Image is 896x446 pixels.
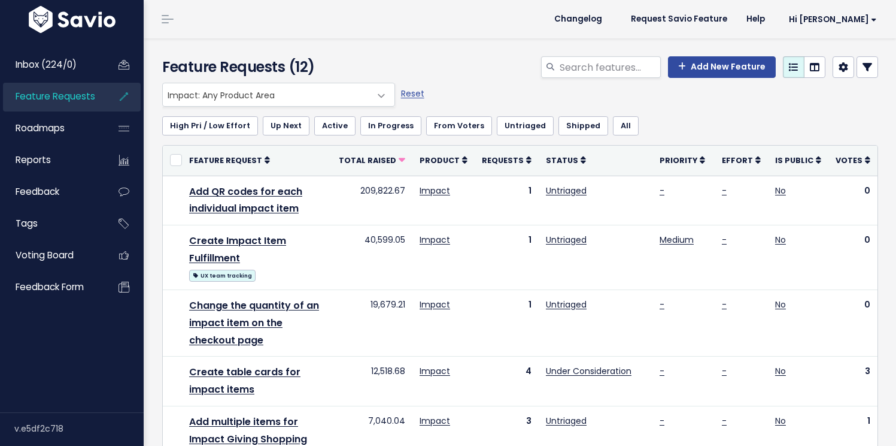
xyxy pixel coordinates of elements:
a: Requests [482,154,531,166]
span: Product [420,155,460,165]
a: Add QR codes for each individual impact item [189,185,302,216]
td: 12,518.68 [332,357,412,406]
span: Reports [16,153,51,166]
a: - [660,365,664,377]
span: Impact: Any Product Area [163,83,370,106]
a: Product [420,154,467,166]
span: Requests [482,155,524,165]
a: Feedback [3,178,99,206]
td: 1 [475,176,539,225]
a: - [722,299,727,311]
a: No [775,365,786,377]
a: No [775,185,786,197]
a: Request Savio Feature [621,10,737,28]
a: - [722,185,727,197]
span: Impact: Any Product Area [162,83,395,107]
span: UX team tracking [189,270,256,282]
td: 3 [828,357,877,406]
a: Shipped [558,116,608,135]
span: Roadmaps [16,122,65,134]
ul: Filter feature requests [162,116,878,135]
input: Search features... [558,56,661,78]
span: Priority [660,155,697,165]
span: Votes [836,155,862,165]
a: All [613,116,639,135]
a: High Pri / Low Effort [162,116,258,135]
a: Impact [420,299,450,311]
a: Priority [660,154,705,166]
a: UX team tracking [189,267,256,282]
a: Medium [660,234,694,246]
span: Tags [16,217,38,230]
a: Untriaged [546,185,587,197]
span: Is Public [775,155,813,165]
a: Feature Request [189,154,270,166]
span: Feature Requests [16,90,95,103]
a: - [660,299,664,311]
a: In Progress [360,116,421,135]
a: - [660,185,664,197]
a: Help [737,10,774,28]
a: Is Public [775,154,821,166]
a: Feedback form [3,273,99,301]
span: Total Raised [339,155,396,165]
td: 19,679.21 [332,290,412,356]
a: Add New Feature [668,56,776,78]
a: Total Raised [339,154,405,166]
a: - [722,365,727,377]
td: 0 [828,225,877,290]
a: Votes [836,154,870,166]
div: v.e5df2c718 [14,413,144,444]
span: Changelog [554,15,602,23]
a: Reports [3,146,99,174]
a: No [775,415,786,427]
span: Hi [PERSON_NAME] [789,15,877,24]
a: Impact [420,234,450,246]
a: Tags [3,210,99,237]
span: Status [546,155,578,165]
h4: Feature Requests (12) [162,56,389,78]
a: - [660,415,664,427]
span: Effort [722,155,753,165]
a: Impact [420,365,450,377]
a: - [722,415,727,427]
td: 0 [828,290,877,356]
a: Feature Requests [3,83,99,110]
td: 1 [475,290,539,356]
td: 0 [828,176,877,225]
td: 1 [475,225,539,290]
span: Inbox (224/0) [16,58,77,71]
td: 40,599.05 [332,225,412,290]
a: Create table cards for impact items [189,365,300,396]
span: Feedback form [16,281,84,293]
a: Effort [722,154,761,166]
a: Roadmaps [3,114,99,142]
a: Impact [420,185,450,197]
a: No [775,234,786,246]
a: Under Consideration [546,365,631,377]
a: Reset [401,88,424,100]
a: Create Impact Item Fulfillment [189,234,286,265]
a: Untriaged [497,116,554,135]
a: Active [314,116,356,135]
td: 209,822.67 [332,176,412,225]
a: Change the quantity of an impact item on the checkout page [189,299,319,347]
span: Feature Request [189,155,262,165]
span: Feedback [16,185,59,198]
td: 4 [475,357,539,406]
a: From Voters [426,116,492,135]
a: Untriaged [546,234,587,246]
span: Voting Board [16,249,74,261]
a: Untriaged [546,415,587,427]
a: Voting Board [3,242,99,269]
a: Impact [420,415,450,427]
a: Up Next [263,116,309,135]
a: Untriaged [546,299,587,311]
a: Status [546,154,586,166]
a: - [722,234,727,246]
a: Inbox (224/0) [3,51,99,79]
img: logo-white.9d6f32f41409.svg [26,6,119,33]
a: Hi [PERSON_NAME] [774,10,886,29]
a: No [775,299,786,311]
